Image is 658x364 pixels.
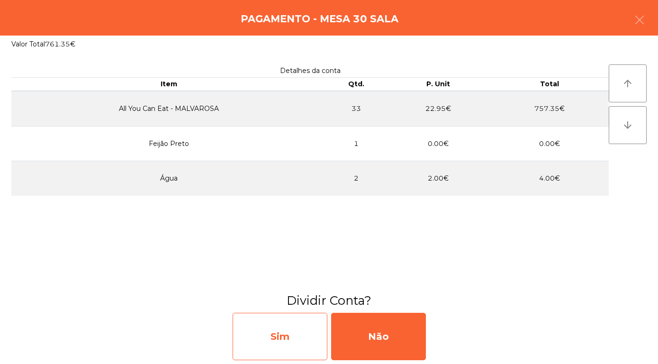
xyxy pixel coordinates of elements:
td: 33 [327,91,386,127]
div: Não [331,313,426,360]
div: Sim [233,313,327,360]
h3: Dividir Conta? [7,292,651,309]
h4: Pagamento - Mesa 30 Sala [241,12,398,26]
td: Feijão Preto [11,126,327,161]
td: 2 [327,161,386,196]
td: All You Can Eat - MALVAROSA [11,91,327,127]
th: Item [11,78,327,91]
span: Valor Total [11,40,45,48]
td: 4.00€ [491,161,609,196]
span: 761.35€ [45,40,75,48]
span: Detalhes da conta [280,66,341,75]
td: 757.35€ [491,91,609,127]
th: P. Unit [386,78,491,91]
i: arrow_downward [622,119,633,131]
button: arrow_upward [609,64,647,102]
td: 0.00€ [491,126,609,161]
button: arrow_downward [609,106,647,144]
td: 22.95€ [386,91,491,127]
th: Total [491,78,609,91]
td: 2.00€ [386,161,491,196]
th: Qtd. [327,78,386,91]
td: Água [11,161,327,196]
i: arrow_upward [622,78,633,89]
td: 1 [327,126,386,161]
td: 0.00€ [386,126,491,161]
